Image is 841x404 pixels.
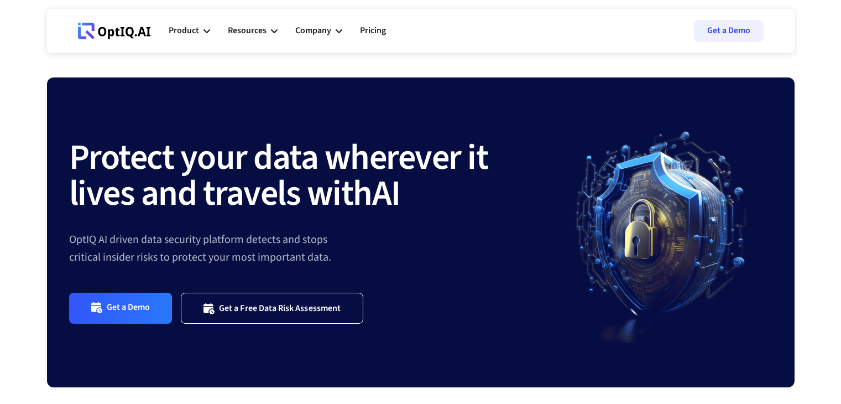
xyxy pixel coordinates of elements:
[360,14,386,48] a: Pricing
[69,132,488,219] strong: Protect your data wherever it lives and travels with
[107,302,150,314] div: Get a Demo
[372,168,400,219] strong: AI
[295,23,331,38] div: Company
[169,23,199,38] div: Product
[69,231,551,266] div: OptIQ AI driven data security platform detects and stops critical insider risks to protect your m...
[228,23,267,38] div: Resources
[181,293,363,323] a: Get a Free Data Risk Assessment
[295,14,342,48] div: Company
[78,14,151,48] a: Webflow Homepage
[228,14,278,48] div: Resources
[69,293,173,323] a: Get a Demo
[694,20,764,42] a: Get a Demo
[219,303,341,314] div: Get a Free Data Risk Assessment
[169,14,210,48] div: Product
